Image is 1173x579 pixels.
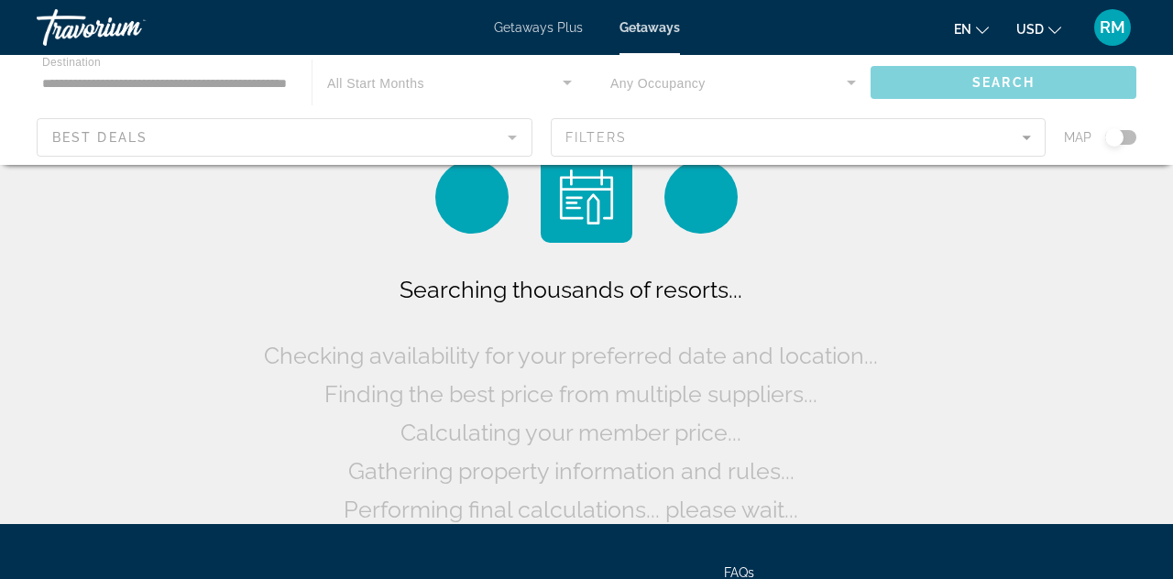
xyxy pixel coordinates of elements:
span: Searching thousands of resorts... [400,276,742,303]
span: Gathering property information and rules... [348,457,795,485]
span: Finding the best price from multiple suppliers... [324,380,817,408]
button: Change language [954,16,989,42]
a: Getaways Plus [494,20,583,35]
span: RM [1100,18,1125,37]
span: Calculating your member price... [400,419,741,446]
span: Checking availability for your preferred date and location... [264,342,878,369]
a: Travorium [37,4,220,51]
span: USD [1016,22,1044,37]
button: User Menu [1089,8,1136,47]
span: Performing final calculations... please wait... [344,496,798,523]
span: en [954,22,971,37]
button: Change currency [1016,16,1061,42]
a: Getaways [619,20,680,35]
